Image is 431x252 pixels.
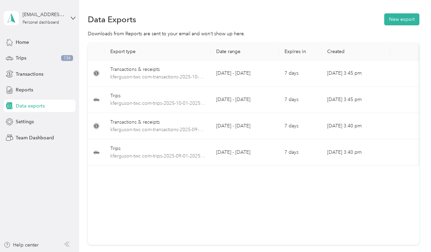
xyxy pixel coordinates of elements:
button: Help center [4,241,39,249]
span: 136 [61,55,73,61]
span: kferguson-twc.com-trips-2025-10-01-2025-10-01.xlsx [110,100,205,107]
td: 7 days [279,139,322,166]
td: [DATE] - [DATE] [211,60,279,87]
td: [DATE] - [DATE] [211,113,279,139]
h1: Data Exports [88,16,136,23]
div: Personal dashboard [23,21,59,25]
div: Downloads from Reports are sent to your email and won’t show up here. [88,30,419,37]
iframe: Everlance-gr Chat Button Frame [393,214,431,252]
span: kferguson-twc.com-transactions-2025-09-01-2025-09-30.xlsx [110,126,205,134]
td: 7 days [279,113,322,139]
div: Trips [110,92,205,100]
span: Home [16,39,29,46]
span: Data exports [16,102,45,110]
td: [DATE] 3:40 pm [322,139,390,166]
td: 7 days [279,87,322,113]
td: [DATE] 3:45 pm [322,60,390,87]
div: Transactions & receipts [110,118,205,126]
div: Trips [110,145,205,152]
td: 7 days [279,60,322,87]
span: kferguson-twc.com-trips-2025-09-01-2025-09-30.xlsx [110,152,205,160]
td: [DATE] 3:40 pm [322,113,390,139]
td: [DATE] 3:45 pm [322,87,390,113]
td: [DATE] - [DATE] [211,87,279,113]
div: [EMAIL_ADDRESS][DOMAIN_NAME] [23,11,65,18]
span: Trips [16,54,26,62]
button: New export [384,13,419,25]
span: Transactions [16,71,43,78]
th: Expires in [279,43,322,60]
th: Created [322,43,390,60]
div: Transactions & receipts [110,66,205,73]
span: Settings [16,118,34,125]
td: [DATE] - [DATE] [211,139,279,166]
span: Team Dashboard [16,134,54,141]
th: Date range [211,43,279,60]
span: kferguson-twc.com-transactions-2025-10-01-2025-10-01.xlsx [110,73,205,81]
span: Reports [16,86,33,93]
th: Export type [105,43,211,60]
